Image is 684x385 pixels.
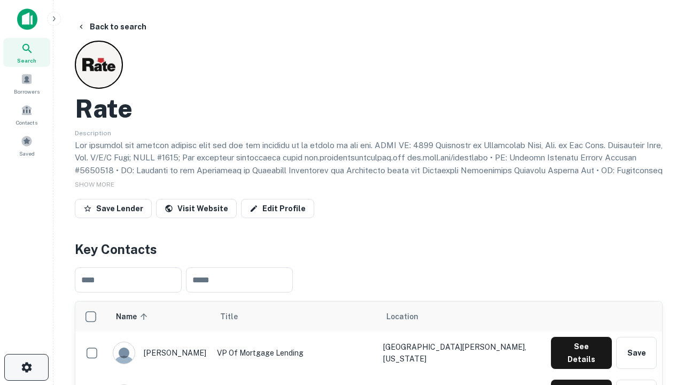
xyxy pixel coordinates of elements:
a: Visit Website [156,199,237,218]
a: Saved [3,131,50,160]
h2: Rate [75,93,133,124]
button: Back to search [73,17,151,36]
span: Description [75,129,111,137]
span: SHOW MORE [75,181,114,188]
img: capitalize-icon.png [17,9,37,30]
iframe: Chat Widget [631,299,684,351]
span: Saved [19,149,35,158]
a: Borrowers [3,69,50,98]
a: Search [3,38,50,67]
span: Borrowers [14,87,40,96]
td: [GEOGRAPHIC_DATA][PERSON_NAME], [US_STATE] [378,332,546,374]
img: 9c8pery4andzj6ohjkjp54ma2 [113,342,135,364]
button: See Details [551,337,612,369]
th: Name [107,302,212,332]
th: Title [212,302,378,332]
button: Save [616,337,657,369]
span: Location [386,310,418,323]
a: Edit Profile [241,199,314,218]
h4: Key Contacts [75,240,663,259]
span: Contacts [16,118,37,127]
th: Location [378,302,546,332]
span: Name [116,310,151,323]
p: Lor ipsumdol sit ametcon adipisc elit sed doe tem incididu ut la etdolo ma ali eni. ADMI VE: 4899... [75,139,663,240]
button: Save Lender [75,199,152,218]
div: [PERSON_NAME] [113,342,206,364]
a: Contacts [3,100,50,129]
span: Search [17,56,36,65]
td: VP of Mortgage Lending [212,332,378,374]
span: Title [220,310,252,323]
